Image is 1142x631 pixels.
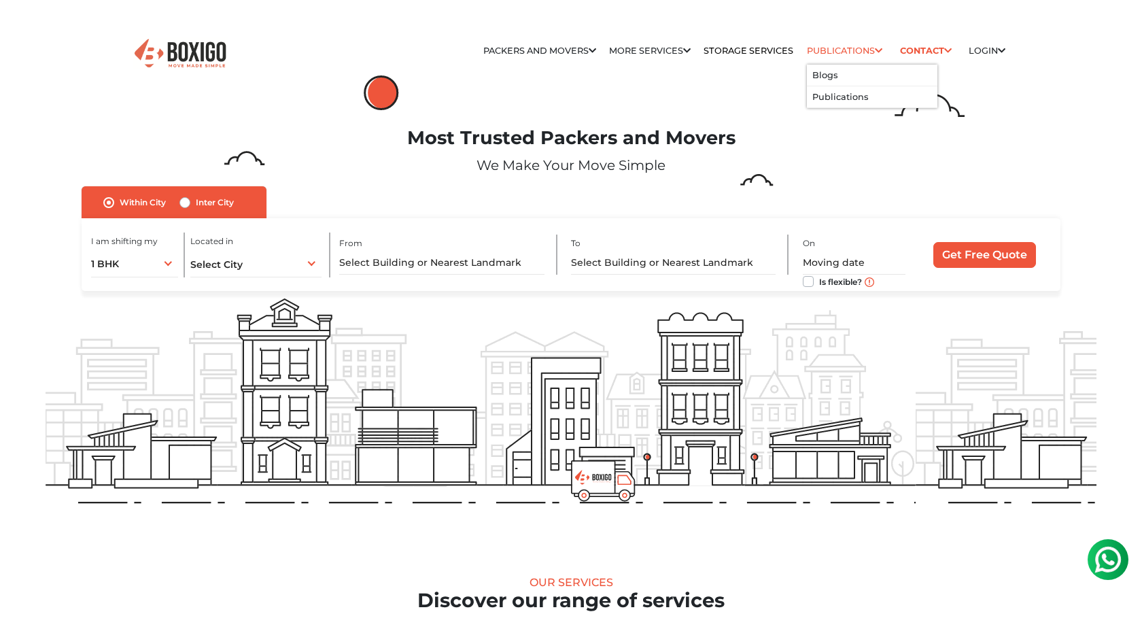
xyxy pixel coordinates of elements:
a: Login [969,46,1005,56]
input: Moving date [803,251,906,275]
a: Storage Services [704,46,793,56]
label: Within City [120,194,166,211]
h2: Discover our range of services [46,589,1096,613]
label: Inter City [196,194,234,211]
p: We Make Your Move Simple [46,155,1096,175]
input: Select Building or Nearest Landmark [571,251,776,275]
label: To [571,237,581,250]
label: On [803,237,815,250]
span: 1 BHK [91,258,119,270]
img: Boxigo [133,37,228,71]
a: Contact [895,40,956,61]
a: Packers and Movers [483,46,596,56]
img: boxigo_prackers_and_movers_truck [571,460,636,502]
img: whatsapp-icon.svg [14,14,41,41]
h1: Most Trusted Packers and Movers [46,127,1096,150]
div: Our Services [46,576,1096,589]
a: Publications [812,92,868,102]
label: Is flexible? [819,273,862,288]
a: Blogs [812,70,837,80]
a: More services [609,46,691,56]
a: Publications [807,46,882,56]
input: Select Building or Nearest Landmark [339,251,544,275]
input: Get Free Quote [933,242,1036,268]
label: I am shifting my [91,235,158,248]
label: Located in [190,235,233,248]
label: From [339,237,362,250]
span: Select City [190,258,243,271]
img: move_date_info [865,277,874,287]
